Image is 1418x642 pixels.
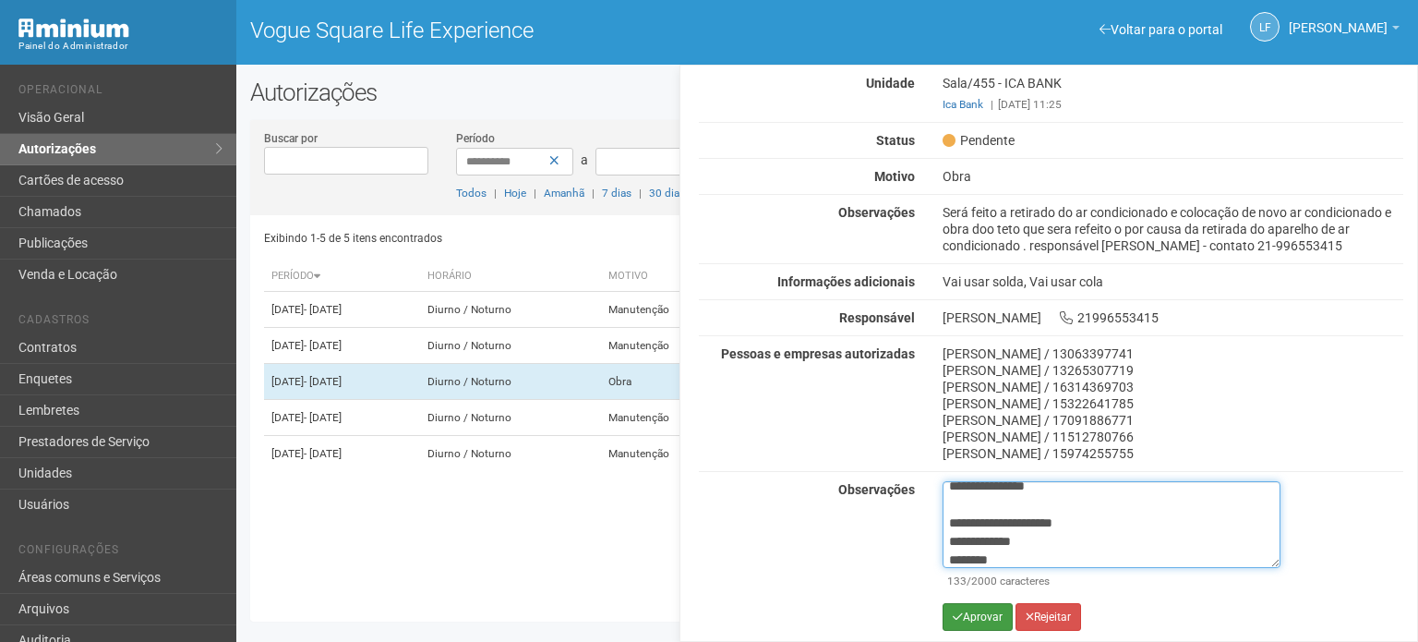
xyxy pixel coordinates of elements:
[874,169,915,184] strong: Motivo
[838,205,915,220] strong: Observações
[602,187,631,200] a: 7 dias
[943,429,1403,445] div: [PERSON_NAME] / 11512780766
[601,292,739,328] td: Manutenção
[304,375,342,388] span: - [DATE]
[929,168,1417,185] div: Obra
[250,18,813,42] h1: Vogue Square Life Experience
[304,411,342,424] span: - [DATE]
[304,339,342,352] span: - [DATE]
[18,83,222,103] li: Operacional
[991,98,993,111] span: |
[838,482,915,497] strong: Observações
[1289,23,1400,38] a: [PERSON_NAME]
[929,204,1417,254] div: Será feito a retirado do ar condicionado e colocação de novo ar condicionado e obra doo teto que ...
[264,328,420,364] td: [DATE]
[420,261,601,292] th: Horário
[943,98,983,111] a: Ica Bank
[777,274,915,289] strong: Informações adicionais
[839,310,915,325] strong: Responsável
[18,38,222,55] div: Painel do Administrador
[456,130,495,147] label: Período
[1100,22,1222,37] a: Voltar para o portal
[264,130,318,147] label: Buscar por
[420,436,601,472] td: Diurno / Noturno
[947,573,1277,589] div: /2000 caracteres
[504,187,526,200] a: Hoje
[943,132,1015,149] span: Pendente
[943,379,1403,395] div: [PERSON_NAME] / 16314369703
[947,575,967,587] span: 133
[456,187,487,200] a: Todos
[876,133,915,148] strong: Status
[943,345,1403,362] div: [PERSON_NAME] / 13063397741
[250,79,1404,106] h2: Autorizações
[943,603,1013,631] button: Aprovar
[929,273,1417,290] div: Vai usar solda, Vai usar cola
[264,224,822,252] div: Exibindo 1-5 de 5 itens encontrados
[420,364,601,400] td: Diurno / Noturno
[943,445,1403,462] div: [PERSON_NAME] / 15974255755
[929,309,1417,326] div: [PERSON_NAME] 21996553415
[601,328,739,364] td: Manutenção
[601,261,739,292] th: Motivo
[601,436,739,472] td: Manutenção
[639,187,642,200] span: |
[649,187,685,200] a: 30 dias
[420,328,601,364] td: Diurno / Noturno
[264,400,420,436] td: [DATE]
[264,292,420,328] td: [DATE]
[929,75,1417,113] div: Sala/455 - ICA BANK
[18,18,129,38] img: Minium
[544,187,584,200] a: Amanhã
[1015,603,1081,631] button: Rejeitar
[264,436,420,472] td: [DATE]
[18,543,222,563] li: Configurações
[592,187,595,200] span: |
[581,152,588,167] span: a
[943,96,1403,113] div: [DATE] 11:25
[943,395,1403,412] div: [PERSON_NAME] / 15322641785
[420,292,601,328] td: Diurno / Noturno
[264,364,420,400] td: [DATE]
[601,364,739,400] td: Obra
[721,346,915,361] strong: Pessoas e empresas autorizadas
[1289,3,1388,35] span: Letícia Florim
[943,362,1403,379] div: [PERSON_NAME] / 13265307719
[494,187,497,200] span: |
[601,400,739,436] td: Manutenção
[18,313,222,333] li: Cadastros
[534,187,536,200] span: |
[304,303,342,316] span: - [DATE]
[866,76,915,91] strong: Unidade
[1250,12,1280,42] a: LF
[420,400,601,436] td: Diurno / Noturno
[304,447,342,460] span: - [DATE]
[943,412,1403,429] div: [PERSON_NAME] / 17091886771
[264,261,420,292] th: Período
